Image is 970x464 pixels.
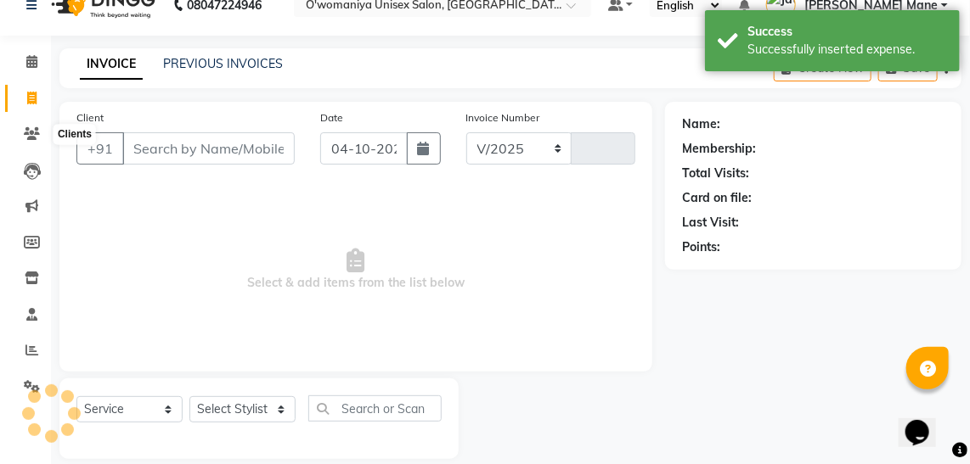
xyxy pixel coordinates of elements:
[682,189,752,207] div: Card on file:
[466,110,540,126] label: Invoice Number
[682,214,739,232] div: Last Visit:
[747,41,947,59] div: Successfully inserted expense.
[682,165,749,182] div: Total Visits:
[80,49,143,80] a: INVOICE
[682,238,720,256] div: Points:
[682,140,756,158] div: Membership:
[76,110,104,126] label: Client
[747,23,947,41] div: Success
[122,132,295,165] input: Search by Name/Mobile/Email/Code
[899,396,953,447] iframe: chat widget
[308,395,442,422] input: Search or Scan
[76,185,635,355] span: Select & add items from the list below
[54,125,96,145] div: Clients
[320,110,343,126] label: Date
[163,56,283,71] a: PREVIOUS INVOICES
[682,115,720,133] div: Name:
